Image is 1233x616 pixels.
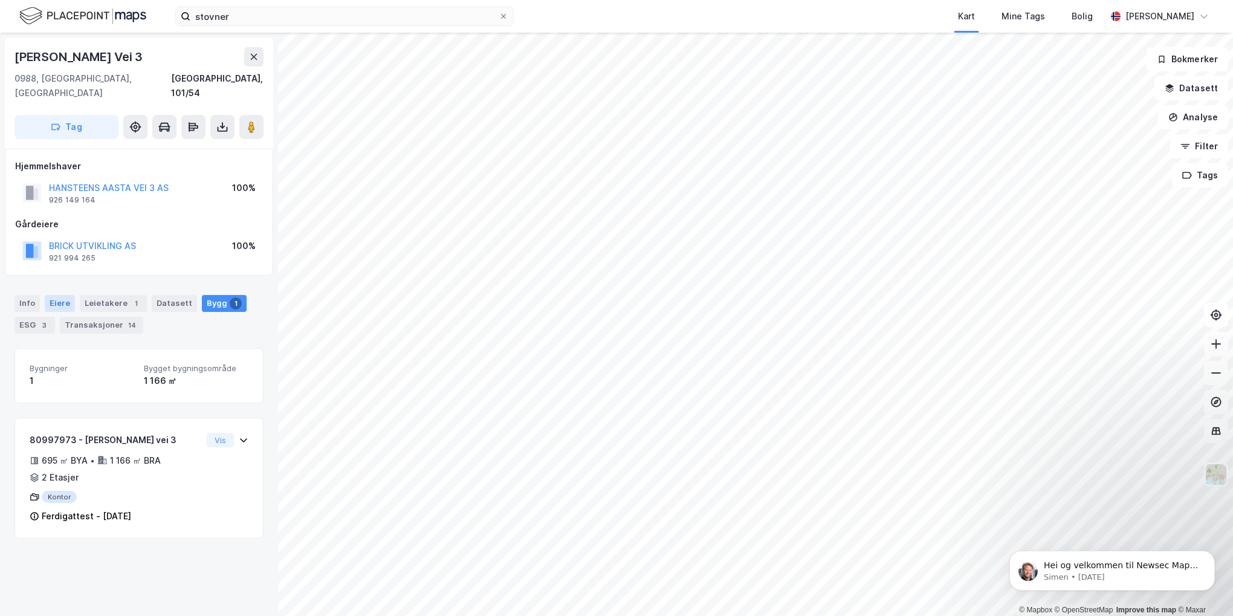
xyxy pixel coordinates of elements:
div: Info [15,295,40,312]
div: Mine Tags [1002,9,1045,24]
button: Filter [1170,134,1228,158]
div: [PERSON_NAME] [1125,9,1194,24]
div: Bygg [202,295,247,312]
a: Improve this map [1116,606,1176,614]
div: [PERSON_NAME] Vei 3 [15,47,145,66]
button: Analyse [1158,105,1228,129]
div: 926 149 164 [49,195,95,205]
div: 1 [130,297,142,310]
div: ESG [15,317,55,334]
div: Datasett [152,295,197,312]
div: 1 [230,297,242,310]
div: 695 ㎡ BYA [42,453,88,468]
span: Bygget bygningsområde [144,363,248,374]
a: Mapbox [1019,606,1052,614]
div: 100% [232,181,256,195]
div: Transaksjoner [60,317,143,334]
div: • [90,456,95,465]
div: 921 994 265 [49,253,95,263]
div: Kart [958,9,975,24]
button: Bokmerker [1147,47,1228,71]
img: Z [1205,463,1228,486]
div: 3 [38,319,50,331]
div: 100% [232,239,256,253]
div: Eiere [45,295,75,312]
div: Bolig [1072,9,1093,24]
iframe: Intercom notifications message [991,525,1233,610]
div: 1 166 ㎡ BRA [110,453,161,468]
span: Bygninger [30,363,134,374]
a: OpenStreetMap [1055,606,1113,614]
input: Søk på adresse, matrikkel, gårdeiere, leietakere eller personer [190,7,499,25]
div: Leietakere [80,295,147,312]
button: Tags [1172,163,1228,187]
div: 1 [30,374,134,388]
button: Vis [207,433,234,447]
div: 2 Etasjer [42,470,79,485]
div: 80997973 - [PERSON_NAME] vei 3 [30,433,202,447]
div: Gårdeiere [15,217,263,232]
div: Ferdigattest - [DATE] [42,509,131,524]
div: 0988, [GEOGRAPHIC_DATA], [GEOGRAPHIC_DATA] [15,71,171,100]
div: Hjemmelshaver [15,159,263,173]
div: 14 [126,319,138,331]
div: [GEOGRAPHIC_DATA], 101/54 [171,71,264,100]
img: logo.f888ab2527a4732fd821a326f86c7f29.svg [19,5,146,27]
button: Datasett [1154,76,1228,100]
div: 1 166 ㎡ [144,374,248,388]
button: Tag [15,115,118,139]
